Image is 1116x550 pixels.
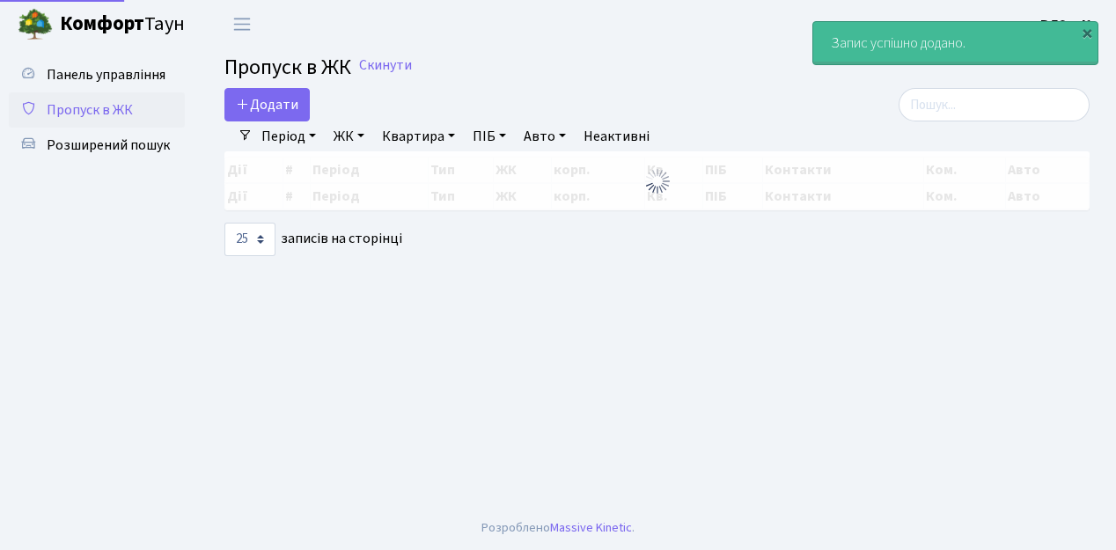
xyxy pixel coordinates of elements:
a: Скинути [359,57,412,74]
input: Пошук... [899,88,1090,121]
a: ВЛ2 -. К. [1040,14,1095,35]
b: ВЛ2 -. К. [1040,15,1095,34]
a: Панель управління [9,57,185,92]
div: × [1078,24,1096,41]
span: Панель управління [47,65,165,84]
div: Розроблено . [481,518,635,538]
label: записів на сторінці [224,223,402,256]
a: Період [254,121,323,151]
a: Неактивні [576,121,657,151]
span: Додати [236,95,298,114]
a: Авто [517,121,573,151]
a: Додати [224,88,310,121]
span: Таун [60,10,185,40]
a: Massive Kinetic [550,518,632,537]
img: logo.png [18,7,53,42]
a: Квартира [375,121,462,151]
select: записів на сторінці [224,223,275,256]
a: ЖК [327,121,371,151]
span: Пропуск в ЖК [47,100,133,120]
a: Розширений пошук [9,128,185,163]
a: ПІБ [466,121,513,151]
a: Пропуск в ЖК [9,92,185,128]
b: Комфорт [60,10,144,38]
img: Обробка... [643,167,672,195]
span: Пропуск в ЖК [224,52,351,83]
div: Запис успішно додано. [813,22,1098,64]
span: Розширений пошук [47,136,170,155]
button: Переключити навігацію [220,10,264,39]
